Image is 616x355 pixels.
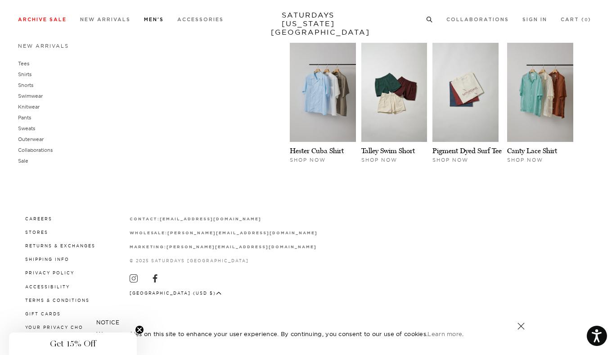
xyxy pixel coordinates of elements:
a: Outerwear [18,136,44,142]
a: Stores [25,230,48,235]
a: Men's [144,17,164,22]
a: Sale [18,158,28,164]
a: Returns & Exchanges [25,243,95,248]
a: Cart (0) [561,17,591,22]
a: SATURDAYS[US_STATE][GEOGRAPHIC_DATA] [271,11,345,36]
a: Accessibility [25,284,70,289]
p: We use cookies on this site to enhance your user experience. By continuing, you consent to our us... [96,329,488,338]
a: Shirts [18,71,31,77]
strong: wholesale: [130,231,168,235]
a: [PERSON_NAME][EMAIL_ADDRESS][DOMAIN_NAME] [166,244,316,249]
strong: contact: [130,217,160,221]
a: Sign In [522,17,547,22]
a: Learn more [427,330,462,337]
a: Privacy Policy [25,270,74,275]
a: Shipping Info [25,257,69,262]
a: Swimwear [18,93,43,99]
a: Canty Lace Shirt [507,146,557,155]
h5: NOTICE [96,319,520,327]
a: [PERSON_NAME][EMAIL_ADDRESS][DOMAIN_NAME] [167,230,317,235]
strong: marketing: [130,245,167,249]
a: Careers [25,216,52,221]
a: Terms & Conditions [25,298,90,303]
a: New Arrivals [18,43,69,49]
a: Your privacy choices [25,325,97,330]
a: Archive Sale [18,17,67,22]
a: Pigment Dyed Surf Tee [432,146,502,155]
small: 0 [585,18,588,22]
p: © 2025 Saturdays [GEOGRAPHIC_DATA] [130,257,318,264]
strong: [PERSON_NAME][EMAIL_ADDRESS][DOMAIN_NAME] [167,231,317,235]
a: [EMAIL_ADDRESS][DOMAIN_NAME] [160,216,261,221]
a: Accessories [177,17,224,22]
a: Sweats [18,125,35,132]
a: Collaborations [18,147,53,153]
a: Tees [18,60,29,67]
a: Gift Cards [25,311,61,316]
span: Get 15% Off [50,338,96,349]
div: Get 15% OffClose teaser [9,332,137,355]
a: Talley Swim Short [361,146,415,155]
a: Hester Cuba Shirt [290,146,344,155]
a: New Arrivals [80,17,130,22]
button: [GEOGRAPHIC_DATA] (USD $) [130,290,222,296]
strong: [EMAIL_ADDRESS][DOMAIN_NAME] [160,217,261,221]
button: Close teaser [135,325,144,334]
a: Collaborations [446,17,509,22]
strong: [PERSON_NAME][EMAIL_ADDRESS][DOMAIN_NAME] [166,245,316,249]
a: Pants [18,114,31,121]
a: Knitwear [18,104,40,110]
a: Shorts [18,82,33,88]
